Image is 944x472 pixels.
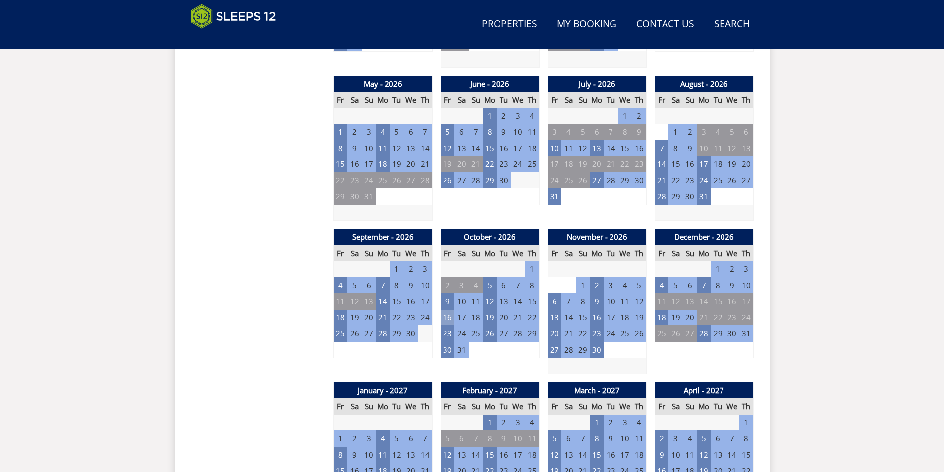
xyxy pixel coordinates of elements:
[683,124,697,140] td: 2
[511,108,525,124] td: 3
[711,245,725,262] th: Tu
[511,140,525,157] td: 17
[725,140,739,157] td: 12
[497,293,511,310] td: 13
[697,172,711,189] td: 24
[683,245,697,262] th: Su
[483,293,497,310] td: 12
[739,277,753,294] td: 10
[525,261,539,277] td: 1
[739,245,753,262] th: Th
[548,229,646,245] th: November - 2026
[390,124,404,140] td: 5
[604,325,618,342] td: 24
[561,310,575,326] td: 14
[497,277,511,294] td: 6
[711,172,725,189] td: 25
[725,245,739,262] th: We
[333,325,347,342] td: 25
[497,124,511,140] td: 9
[441,140,454,157] td: 12
[418,261,432,277] td: 3
[590,156,604,172] td: 20
[548,92,561,108] th: Fr
[454,140,468,157] td: 13
[511,293,525,310] td: 14
[525,156,539,172] td: 25
[333,310,347,326] td: 18
[711,124,725,140] td: 4
[404,293,418,310] td: 16
[497,310,511,326] td: 20
[525,325,539,342] td: 29
[390,293,404,310] td: 15
[390,172,404,189] td: 26
[618,156,632,172] td: 22
[655,156,668,172] td: 14
[697,245,711,262] th: Mo
[590,245,604,262] th: Mo
[711,277,725,294] td: 8
[618,92,632,108] th: We
[632,293,646,310] td: 12
[561,293,575,310] td: 7
[483,124,497,140] td: 8
[441,229,539,245] th: October - 2026
[725,310,739,326] td: 23
[711,156,725,172] td: 18
[548,293,561,310] td: 6
[632,277,646,294] td: 5
[590,92,604,108] th: Mo
[604,140,618,157] td: 14
[511,277,525,294] td: 7
[362,140,376,157] td: 10
[404,140,418,157] td: 13
[525,92,539,108] th: Th
[404,124,418,140] td: 6
[418,172,432,189] td: 28
[683,92,697,108] th: Su
[497,156,511,172] td: 23
[333,229,432,245] th: September - 2026
[618,172,632,189] td: 29
[710,13,754,36] a: Search
[454,245,468,262] th: Sa
[739,156,753,172] td: 20
[697,310,711,326] td: 21
[441,172,454,189] td: 26
[483,277,497,294] td: 5
[697,293,711,310] td: 14
[632,13,698,36] a: Contact Us
[418,124,432,140] td: 7
[347,188,361,205] td: 30
[739,310,753,326] td: 24
[441,92,454,108] th: Fr
[497,172,511,189] td: 30
[390,156,404,172] td: 19
[376,124,389,140] td: 4
[561,245,575,262] th: Sa
[347,92,361,108] th: Sa
[668,124,682,140] td: 1
[548,124,561,140] td: 3
[362,245,376,262] th: Su
[469,140,483,157] td: 14
[561,92,575,108] th: Sa
[604,92,618,108] th: Tu
[548,245,561,262] th: Fr
[362,293,376,310] td: 13
[683,140,697,157] td: 9
[548,310,561,326] td: 13
[347,124,361,140] td: 2
[604,124,618,140] td: 7
[548,172,561,189] td: 24
[711,293,725,310] td: 15
[333,172,347,189] td: 22
[376,293,389,310] td: 14
[668,188,682,205] td: 29
[576,293,590,310] td: 8
[469,325,483,342] td: 25
[333,245,347,262] th: Fr
[697,188,711,205] td: 31
[362,172,376,189] td: 24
